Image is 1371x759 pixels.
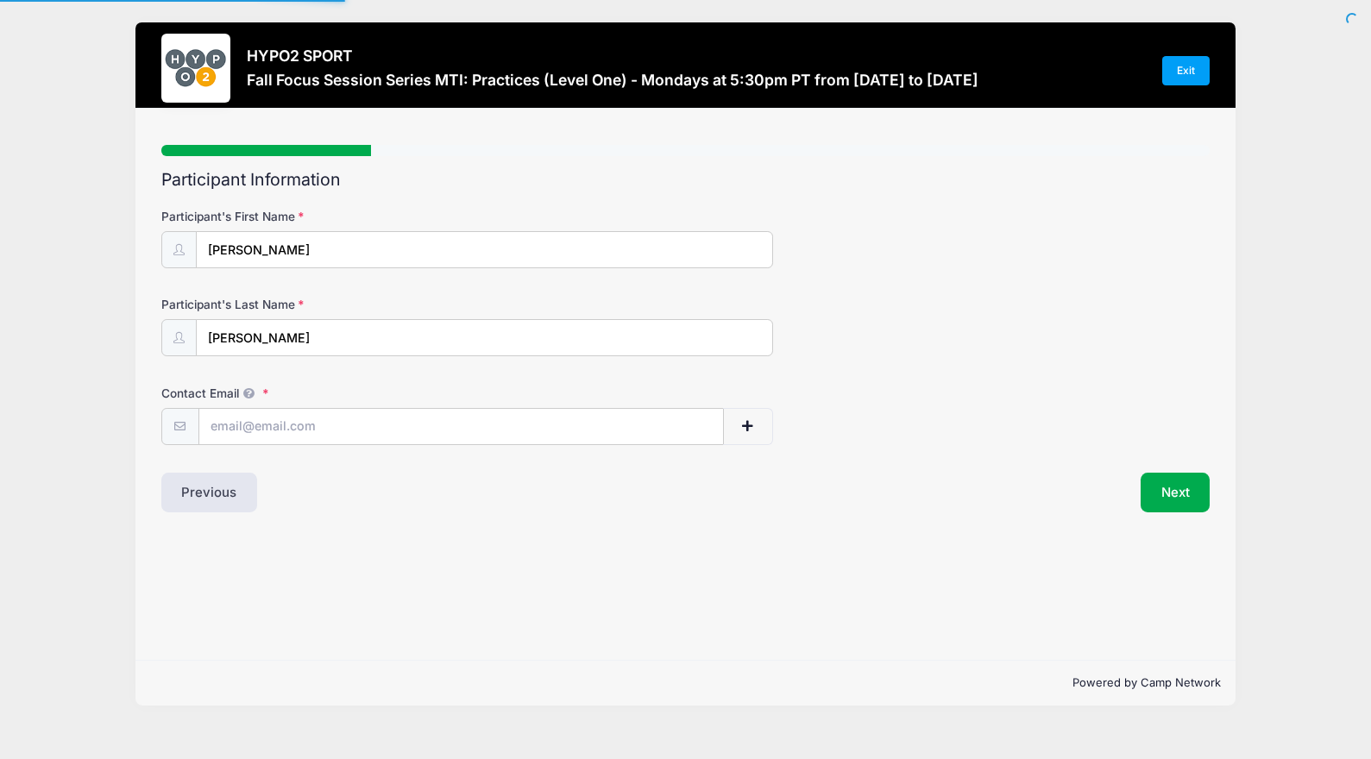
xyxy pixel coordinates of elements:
[247,71,978,89] h3: Fall Focus Session Series MTI: Practices (Level One) - Mondays at 5:30pm PT from [DATE] to [DATE]
[150,674,1222,692] p: Powered by Camp Network
[161,208,511,225] label: Participant's First Name
[1141,473,1211,512] button: Next
[161,385,511,402] label: Contact Email
[161,170,1211,190] h2: Participant Information
[1162,56,1211,85] a: Exit
[198,408,724,445] input: email@email.com
[247,47,978,65] h3: HYPO2 SPORT
[161,473,258,512] button: Previous
[161,296,511,313] label: Participant's Last Name
[196,231,773,268] input: Participant's First Name
[239,386,260,400] span: We will send confirmations, payment reminders, and custom email messages to each address listed. ...
[196,319,773,356] input: Participant's Last Name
